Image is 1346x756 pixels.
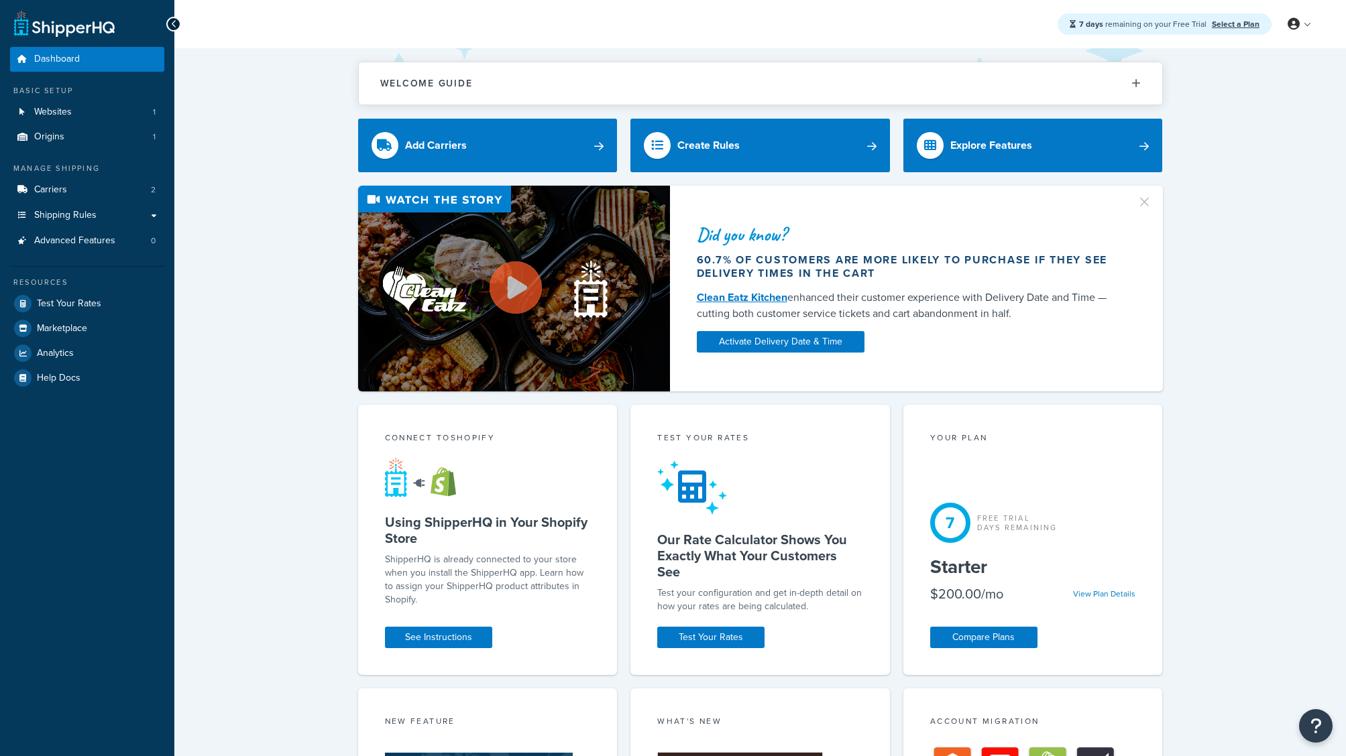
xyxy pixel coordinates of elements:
[385,553,591,607] p: ShipperHQ is already connected to your store when you install the ShipperHQ app. Learn how to ass...
[930,627,1037,648] a: Compare Plans
[657,586,863,613] div: Test your configuration and get in-depth detail on how your rates are being calculated.
[358,186,670,391] img: Video thumbnail
[359,62,1162,105] button: Welcome Guide
[10,277,164,288] div: Resources
[385,514,591,546] h5: Using ShipperHQ in Your Shopify Store
[10,178,164,202] li: Carriers
[657,432,863,447] div: Test your rates
[37,323,87,334] span: Marketplace
[34,107,72,118] span: Websites
[380,78,473,88] h2: Welcome Guide
[903,119,1163,172] a: Explore Features
[37,348,74,359] span: Analytics
[657,627,765,648] a: Test Your Rates
[34,235,115,247] span: Advanced Features
[630,119,890,172] a: Create Rules
[977,513,1058,532] div: Free Trial Days Remaining
[34,210,97,221] span: Shipping Rules
[10,229,164,253] li: Advanced Features
[10,229,164,253] a: Advanced Features0
[10,125,164,149] a: Origins1
[1079,18,1103,30] strong: 7 days
[10,366,164,390] a: Help Docs
[10,341,164,365] a: Analytics
[153,131,156,143] span: 1
[385,432,591,447] div: Connect to Shopify
[697,290,1121,322] div: enhanced their customer experience with Delivery Date and Time — cutting both customer service ti...
[1079,18,1209,30] span: remaining on your Free Trial
[1073,588,1135,600] a: View Plan Details
[10,100,164,125] li: Websites
[385,715,591,731] div: New Feature
[34,131,64,143] span: Origins
[930,584,1003,603] div: $200.00/mo
[385,457,469,497] img: connect-shq-shopify-9b9a8c5a.svg
[37,373,80,384] span: Help Docs
[1212,18,1259,30] a: Select a Plan
[10,125,164,149] li: Origins
[153,107,156,118] span: 1
[930,432,1136,447] div: Your Plan
[657,715,863,731] div: What's New
[10,85,164,97] div: Basic Setup
[10,316,164,340] a: Marketplace
[697,290,787,305] a: Clean Eatz Kitchen
[1299,709,1333,743] button: Open Resource Center
[10,163,164,174] div: Manage Shipping
[697,225,1121,244] div: Did you know?
[151,184,156,196] span: 2
[34,54,80,65] span: Dashboard
[358,119,618,172] a: Add Carriers
[677,136,740,155] div: Create Rules
[37,298,101,310] span: Test Your Rates
[10,178,164,202] a: Carriers2
[930,715,1136,731] div: Account Migration
[151,235,156,247] span: 0
[34,184,67,196] span: Carriers
[697,331,864,353] a: Activate Delivery Date & Time
[10,100,164,125] a: Websites1
[950,136,1032,155] div: Explore Features
[10,47,164,72] a: Dashboard
[697,253,1121,280] div: 60.7% of customers are more likely to purchase if they see delivery times in the cart
[10,203,164,228] a: Shipping Rules
[657,531,863,580] h5: Our Rate Calculator Shows You Exactly What Your Customers See
[930,503,970,543] div: 7
[405,136,467,155] div: Add Carriers
[930,556,1136,578] h5: Starter
[10,292,164,316] a: Test Your Rates
[385,627,492,648] a: See Instructions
